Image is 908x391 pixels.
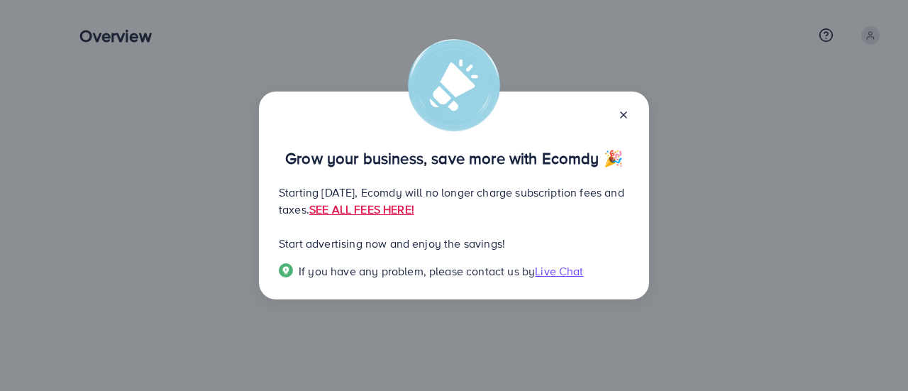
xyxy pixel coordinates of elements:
a: SEE ALL FEES HERE! [309,202,414,217]
span: If you have any problem, please contact us by [299,263,535,279]
img: Popup guide [279,263,293,277]
span: Live Chat [535,263,583,279]
p: Grow your business, save more with Ecomdy 🎉 [279,150,629,167]
img: alert [408,39,500,131]
p: Starting [DATE], Ecomdy will no longer charge subscription fees and taxes. [279,184,629,218]
p: Start advertising now and enjoy the savings! [279,235,629,252]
